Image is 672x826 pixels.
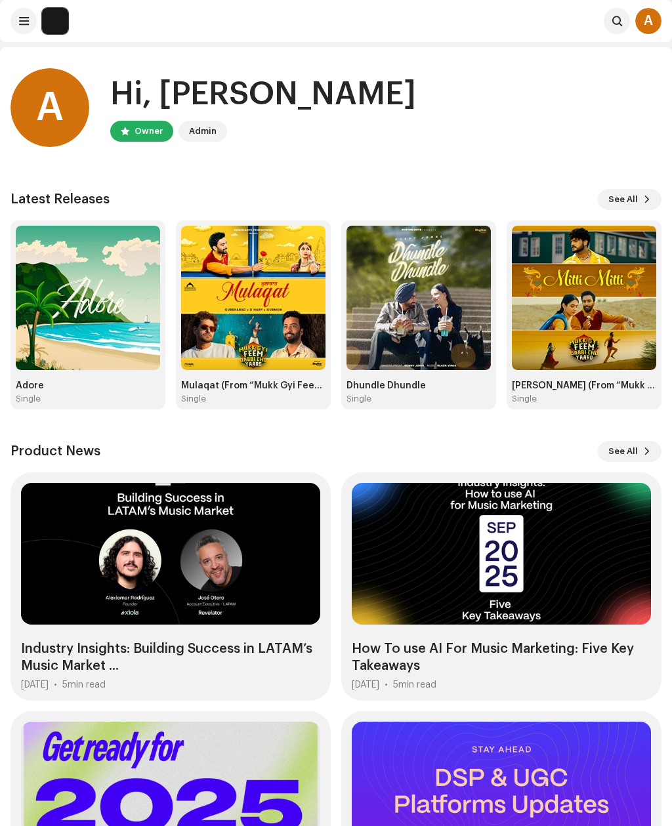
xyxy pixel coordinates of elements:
div: Dhundle Dhundle [346,381,491,391]
div: Single [181,394,206,404]
div: [PERSON_NAME] (From “Mukk Gyi Feem [PERSON_NAME] Yaaro”) [512,381,656,391]
span: See All [608,186,638,213]
div: Single [512,394,537,404]
div: 5 [393,680,436,690]
img: c33dfc9c-e8d6-41ef-b85b-4881ade90d73 [16,226,160,370]
div: [DATE] [352,680,379,690]
span: min read [68,680,106,690]
div: Single [16,394,41,404]
img: fdefba71-3f1c-4aa9-8406-0a3ee9df4888 [181,226,325,370]
button: See All [598,189,661,210]
span: min read [398,680,436,690]
div: Single [346,394,371,404]
div: Admin [189,123,217,139]
div: A [635,8,661,34]
img: 191ea564-9325-42f6-afc3-137077c053a4 [512,226,656,370]
h3: Latest Releases [10,189,110,210]
div: A [10,68,89,147]
div: Owner [135,123,163,139]
h3: Product News [10,441,100,462]
div: • [385,680,388,690]
div: How To use AI For Music Marketing: Five Key Takeaways [352,640,651,674]
div: Hi, [PERSON_NAME] [110,73,416,115]
span: See All [608,438,638,465]
div: Industry Insights: Building Success in LATAM’s Music Market ... [21,640,320,674]
div: 5 [62,680,106,690]
button: See All [598,441,661,462]
img: 0ddcd7d1-275a-4731-a68d-21f511398967 [346,226,491,370]
div: [DATE] [21,680,49,690]
div: Adore [16,381,160,391]
div: • [54,680,57,690]
div: Mulaqat (From “Mukk Gyi Feem [PERSON_NAME] Yaaro”) [181,381,325,391]
img: 714d89c9-1136-48a5-8fbd-afe438a37007 [42,8,68,34]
